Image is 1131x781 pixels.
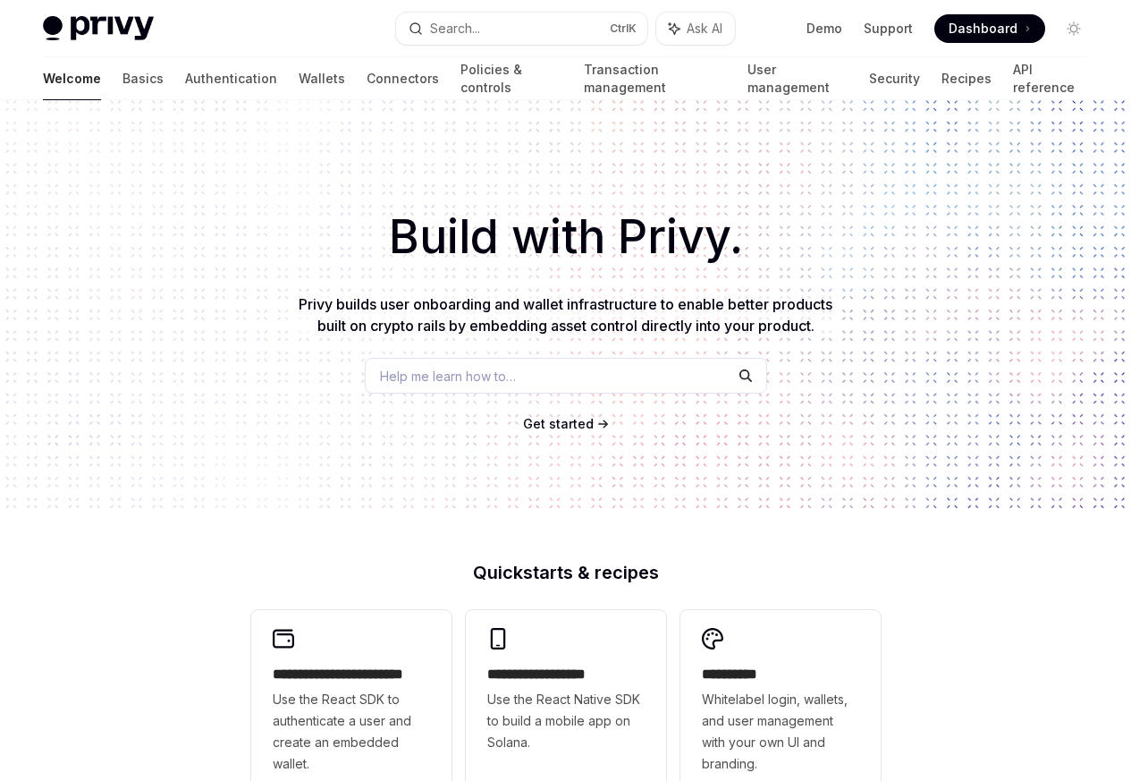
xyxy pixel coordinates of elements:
span: Use the React SDK to authenticate a user and create an embedded wallet. [273,689,430,775]
a: Support [864,20,913,38]
a: User management [747,57,848,100]
span: Help me learn how to… [380,367,516,386]
a: Policies & controls [460,57,562,100]
a: Basics [122,57,164,100]
span: Get started [523,416,594,431]
a: Security [869,57,920,100]
h1: Build with Privy. [29,202,1102,272]
span: Whitelabel login, wallets, and user management with your own UI and branding. [702,689,859,775]
a: Welcome [43,57,101,100]
span: Ctrl K [610,21,637,36]
a: Demo [806,20,842,38]
a: Dashboard [934,14,1045,43]
button: Search...CtrlK [396,13,647,45]
span: Dashboard [949,20,1017,38]
button: Toggle dark mode [1059,14,1088,43]
span: Use the React Native SDK to build a mobile app on Solana. [487,689,645,753]
h2: Quickstarts & recipes [251,564,881,582]
span: Privy builds user onboarding and wallet infrastructure to enable better products built on crypto ... [299,295,832,335]
a: Wallets [299,57,345,100]
a: Recipes [941,57,992,100]
div: Search... [430,18,480,39]
img: light logo [43,16,154,41]
a: Get started [523,415,594,433]
span: Ask AI [687,20,722,38]
a: API reference [1013,57,1088,100]
a: Authentication [185,57,277,100]
a: Connectors [367,57,439,100]
button: Ask AI [656,13,735,45]
a: Transaction management [584,57,725,100]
